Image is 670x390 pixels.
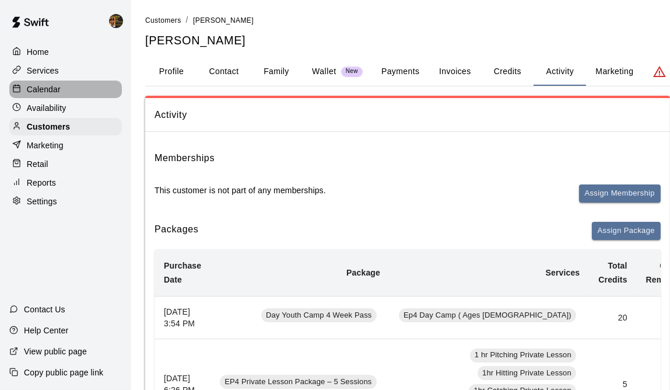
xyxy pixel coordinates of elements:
[155,296,211,339] th: [DATE] 3:54 PM
[346,268,380,277] b: Package
[27,121,70,133] p: Customers
[9,118,122,135] a: Customers
[220,377,376,388] span: EP4 Private Lesson Package – 5 Sessions
[481,58,534,86] button: Credits
[155,184,326,196] p: This customer is not part of any memberships.
[534,58,586,86] button: Activity
[193,16,254,25] span: [PERSON_NAME]
[27,177,56,189] p: Reports
[155,151,215,166] h6: Memberships
[478,368,576,379] span: 1hr Hitting Private Lesson
[470,350,576,361] span: 1 hr Pitching Private Lesson
[107,9,131,33] div: Francisco Gracesqui
[9,43,122,61] a: Home
[220,378,380,388] a: EP4 Private Lesson Package – 5 Sessions
[155,107,661,123] span: Activity
[24,367,103,378] p: Copy public page link
[598,261,627,284] b: Total Credits
[145,15,181,25] a: Customers
[9,81,122,98] a: Calendar
[24,346,87,357] p: View public page
[198,58,250,86] button: Contact
[27,158,48,170] p: Retail
[24,304,65,315] p: Contact Us
[24,325,68,336] p: Help Center
[27,46,49,58] p: Home
[312,65,336,78] p: Wallet
[372,58,429,86] button: Payments
[155,222,198,240] h6: Packages
[261,310,376,321] span: Day Youth Camp 4 Week Pass
[27,102,66,114] p: Availability
[589,296,636,339] td: 20
[261,312,380,321] a: Day Youth Camp 4 Week Pass
[186,14,188,26] li: /
[399,310,576,321] span: Ep4 Day Camp ( Ages [DEMOGRAPHIC_DATA])
[164,261,201,284] b: Purchase Date
[429,58,481,86] button: Invoices
[9,193,122,210] a: Settings
[27,140,64,151] p: Marketing
[27,83,61,95] p: Calendar
[145,58,198,86] button: Profile
[546,268,580,277] b: Services
[586,58,643,86] button: Marketing
[9,174,122,191] a: Reports
[592,222,661,240] button: Assign Package
[250,58,303,86] button: Family
[9,155,122,173] a: Retail
[27,65,59,76] p: Services
[341,68,363,75] span: New
[145,16,181,25] span: Customers
[27,196,57,207] p: Settings
[579,184,661,203] button: Assign Membership
[109,14,123,28] img: Francisco Gracesqui
[9,99,122,117] a: Availability
[9,137,122,154] a: Marketing
[9,62,122,79] a: Services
